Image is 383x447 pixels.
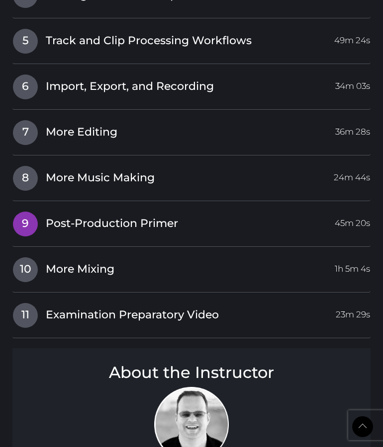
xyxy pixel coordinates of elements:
a: 5Track and Clip Processing Workflows49m 24s [12,28,371,49]
span: Import, Export, and Recording [46,79,214,94]
span: 11 [13,303,38,328]
a: 7More Editing36m 28s [12,120,371,141]
span: 23m 29s [336,303,370,321]
span: 9 [13,212,38,236]
a: Back to Top [352,416,373,437]
span: 34m 03s [335,74,370,92]
span: 1h 5m 4s [335,257,370,275]
span: 10 [13,257,38,282]
span: 6 [13,74,38,99]
a: 8More Music Making24m 44s [12,165,371,186]
span: Examination Preparatory Video [46,307,219,323]
span: More Music Making [46,170,155,186]
span: 7 [13,120,38,145]
span: 49m 24s [334,29,370,47]
h3: About the Instructor [22,363,361,382]
span: 36m 28s [335,120,370,138]
a: 11Examination Preparatory Video23m 29s [12,302,371,323]
span: Post-Production Primer [46,216,178,231]
span: 8 [13,166,38,191]
span: More Editing [46,125,117,140]
span: Track and Clip Processing Workflows [46,33,252,49]
span: 5 [13,29,38,54]
span: 45m 20s [335,212,370,229]
span: More Mixing [46,262,114,277]
span: 24m 44s [334,166,370,184]
a: 6Import, Export, and Recording34m 03s [12,74,371,95]
a: 9Post-Production Primer45m 20s [12,211,371,232]
a: 10More Mixing1h 5m 4s [12,257,371,278]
